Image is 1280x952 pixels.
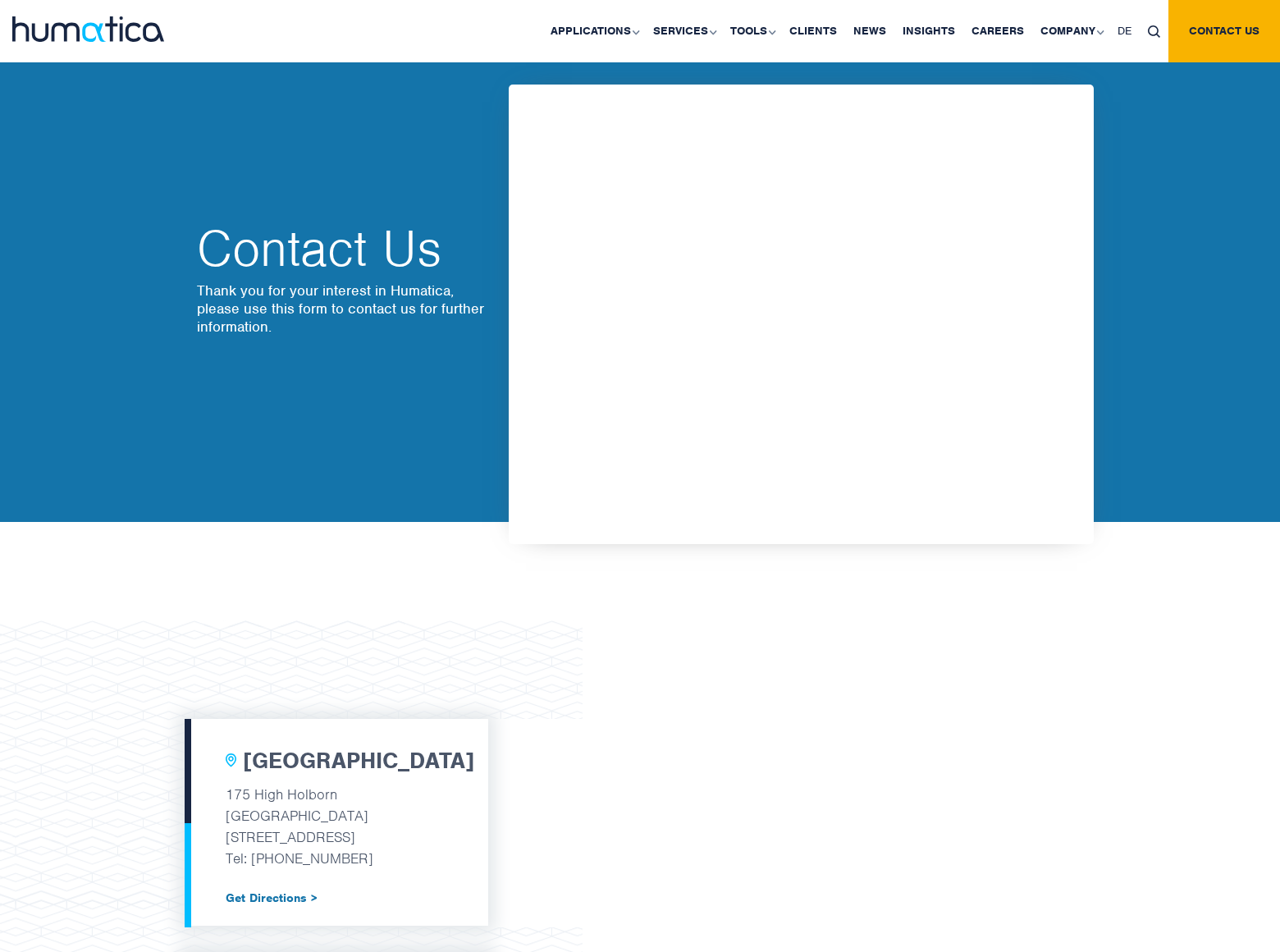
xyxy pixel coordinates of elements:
[226,784,447,805] p: 175 High Holborn
[1118,24,1131,38] span: DE
[226,891,447,904] a: Get Directions >
[226,848,447,869] p: Tel: [PHONE_NUMBER]
[12,16,164,42] img: logo
[226,805,447,826] p: [GEOGRAPHIC_DATA]
[1148,25,1160,38] img: search_icon
[197,224,492,273] h2: Contact Us
[226,826,447,848] p: [STREET_ADDRESS]
[243,748,474,776] h2: [GEOGRAPHIC_DATA]
[197,281,492,336] p: Thank you for your interest in Humatica, please use this form to contact us for further information.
